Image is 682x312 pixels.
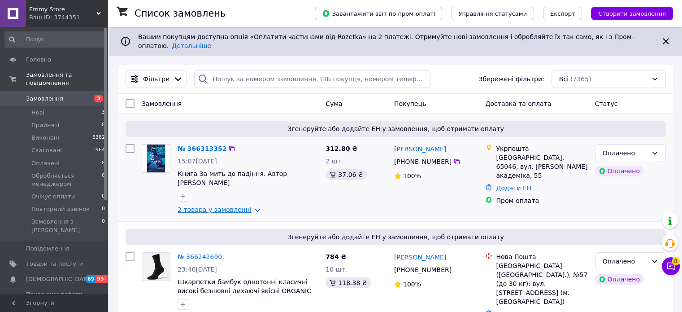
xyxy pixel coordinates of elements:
[29,13,108,22] div: Ваш ID: 3744351
[322,9,435,18] span: Завантажити звіт по пром-оплаті
[194,70,430,88] input: Пошук за номером замовлення, ПІБ покупця, номером телефону, Email, номером накладної
[451,7,534,20] button: Управління статусами
[129,124,662,133] span: Згенеруйте або додайте ЕН у замовлення, щоб отримати оплату
[392,155,453,168] div: [PHONE_NUMBER]
[94,95,103,102] span: 3
[315,7,442,20] button: Завантажити звіт по пром-оплаті
[26,275,92,283] span: [DEMOGRAPHIC_DATA]
[178,253,222,260] a: № 366242690
[326,145,357,152] span: 312.80 ₴
[603,148,647,158] div: Оплачено
[31,193,75,201] span: Очікує оплати
[96,275,110,283] span: 99+
[102,172,105,188] span: 0
[31,159,60,167] span: Оплачені
[142,144,170,173] a: Фото товару
[102,205,105,213] span: 0
[26,95,63,103] span: Замовлення
[326,158,343,165] span: 2 шт.
[26,290,83,307] span: Показники роботи компанії
[102,193,105,201] span: 0
[129,233,662,242] span: Згенеруйте або додайте ЕН у замовлення, щоб отримати оплату
[603,256,647,266] div: Оплачено
[485,100,551,107] span: Доставка та оплата
[92,146,105,154] span: 1964
[147,145,165,172] img: Фото товару
[26,260,83,268] span: Товари та послуги
[559,75,569,83] span: Всі
[92,134,105,142] span: 5382
[102,159,105,167] span: 8
[178,145,226,152] a: № 366313352
[662,257,680,275] button: Чат з покупцем8
[570,75,591,83] span: (7365)
[178,158,217,165] span: 15:07[DATE]
[85,275,96,283] span: 69
[142,253,170,281] img: Фото товару
[172,42,211,49] a: Детальніше
[392,264,453,276] div: [PHONE_NUMBER]
[31,146,62,154] span: Скасовані
[496,252,587,261] div: Нова Пошта
[326,253,346,260] span: 784 ₴
[595,100,618,107] span: Статус
[394,145,446,154] a: [PERSON_NAME]
[543,7,582,20] button: Експорт
[496,261,587,306] div: [GEOGRAPHIC_DATA] ([GEOGRAPHIC_DATA].), №57 (до 30 кг): вул. [STREET_ADDRESS] (м. [GEOGRAPHIC_DATA])
[394,253,446,262] a: [PERSON_NAME]
[26,245,70,253] span: Повідомлення
[135,8,226,19] h1: Список замовлень
[595,166,643,176] div: Оплачено
[31,109,44,117] span: Нові
[326,277,370,288] div: 118.38 ₴
[478,75,544,83] span: Збережені фільтри:
[102,109,105,117] span: 3
[31,121,59,129] span: Прийняті
[143,75,169,83] span: Фільтри
[102,121,105,129] span: 8
[672,257,680,265] span: 8
[31,205,90,213] span: Повторний дзвінок
[102,218,105,234] span: 0
[142,100,182,107] span: Замовлення
[496,144,587,153] div: Укрпошта
[496,153,587,180] div: [GEOGRAPHIC_DATA], 65046, вул. [PERSON_NAME] академіка, 55
[138,33,634,49] span: Вашим покупцям доступна опція «Оплатити частинами від Rozetka» на 2 платежі. Отримуйте нові замов...
[582,9,673,17] a: Створити замовлення
[178,266,217,273] span: 23:46[DATE]
[496,185,531,192] a: Додати ЕН
[403,281,421,288] span: 100%
[26,71,108,87] span: Замовлення та повідомлення
[326,169,366,180] div: 37.06 ₴
[31,218,102,234] span: Замовлення з [PERSON_NAME]
[403,172,421,180] span: 100%
[178,170,291,186] a: Книга За мить до падіння. Автор - [PERSON_NAME]
[31,172,102,188] span: Обробляється менеджером
[326,266,347,273] span: 10 шт.
[142,252,170,281] a: Фото товару
[598,10,666,17] span: Створити замовлення
[178,206,252,213] a: 2 товара у замовленні
[550,10,575,17] span: Експорт
[31,134,59,142] span: Виконані
[496,196,587,205] div: Пром-оплата
[178,278,311,303] a: Шкарпетки бамбук однотонні класичні високі безшовні дихаючі якісні ORGANIC bamboo чорні [PERSON_N...
[29,5,96,13] span: Emmy Store
[591,7,673,20] button: Створити замовлення
[394,100,426,107] span: Покупець
[4,31,106,48] input: Пошук
[595,274,643,285] div: Оплачено
[26,56,51,64] span: Головна
[326,100,342,107] span: Cума
[458,10,527,17] span: Управління статусами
